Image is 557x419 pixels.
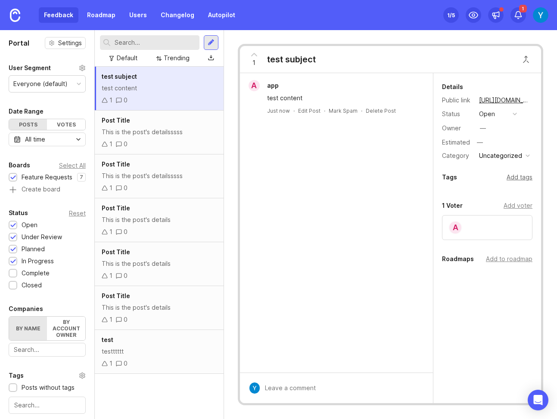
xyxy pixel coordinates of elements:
[124,359,128,368] div: 0
[298,107,321,114] div: Edit Post
[95,198,224,242] a: Post TitleThis is the post's details10
[124,227,128,237] div: 0
[22,220,37,230] div: Open
[504,201,532,210] div: Add voter
[447,9,455,21] div: 1 /5
[95,242,224,286] a: Post TitleThis is the post's details10
[102,83,217,93] div: test content
[203,7,240,23] a: Autopilot
[22,268,50,278] div: Complete
[14,345,81,354] input: Search...
[442,82,463,92] div: Details
[528,390,548,410] div: Open Intercom Messenger
[324,107,325,114] div: ·
[109,96,112,105] div: 1
[442,109,472,119] div: Status
[507,173,532,182] div: Add tags
[109,183,112,193] div: 1
[22,232,62,242] div: Under Review
[124,96,128,105] div: 0
[533,7,548,23] img: Yomna ELSheikh
[267,82,279,89] span: app
[115,38,196,47] input: Search...
[109,139,112,149] div: 1
[25,135,45,144] div: All time
[479,151,522,160] div: Uncategorized
[58,39,82,47] span: Settings
[102,73,137,80] span: test subject
[329,107,358,114] button: Mark Spam
[109,315,112,324] div: 1
[22,173,72,182] div: Feature Requests
[72,136,85,143] svg: toggle icon
[59,163,86,168] div: Select All
[252,58,255,68] span: 1
[22,256,54,266] div: In Progress
[293,107,295,114] div: ·
[13,79,68,89] div: Everyone (default)
[95,330,224,374] a: testtestttttt10
[448,221,462,234] div: a
[102,336,113,343] span: test
[9,208,28,218] div: Status
[243,80,286,91] a: aapp
[474,137,485,148] div: —
[47,119,85,130] div: Votes
[124,271,128,280] div: 0
[102,259,217,268] div: This is the post's details
[476,95,532,106] a: [URL][DOMAIN_NAME]
[9,38,29,48] h1: Portal
[9,186,86,194] a: Create board
[95,67,224,111] a: test subjecttest content10
[95,154,224,198] a: Post TitleThis is the post's detailsssss10
[361,107,362,114] div: ·
[9,304,43,314] div: Companies
[22,244,45,254] div: Planned
[109,271,112,280] div: 1
[124,183,128,193] div: 0
[47,317,85,340] label: By account owner
[366,107,396,114] div: Delete Post
[10,9,20,22] img: Canny Home
[109,227,112,237] div: 1
[95,286,224,330] a: Post TitleThis is the post's details10
[22,383,75,392] div: Posts without tags
[519,5,527,12] span: 1
[102,204,130,212] span: Post Title
[442,151,472,160] div: Category
[517,51,535,68] button: Close button
[9,106,44,117] div: Date Range
[102,117,130,124] span: Post Title
[102,292,130,299] span: Post Title
[102,347,217,356] div: testttttt
[22,280,42,290] div: Closed
[442,254,474,264] div: Roadmaps
[117,53,137,63] div: Default
[102,127,217,137] div: This is the post's detailsssss
[442,139,470,145] div: Estimated
[102,215,217,225] div: This is the post's details
[443,7,459,23] button: 1/5
[249,382,260,394] img: Yomna ELSheikh
[124,7,152,23] a: Users
[69,211,86,216] div: Reset
[109,359,112,368] div: 1
[479,109,495,119] div: open
[95,111,224,154] a: Post TitleThis is the post's detailsssss10
[102,171,217,181] div: This is the post's detailsssss
[9,317,47,340] label: By name
[82,7,121,23] a: Roadmap
[9,370,24,381] div: Tags
[124,315,128,324] div: 0
[249,80,260,91] div: a
[164,53,190,63] div: Trending
[45,37,86,49] button: Settings
[124,139,128,149] div: 0
[442,200,463,211] div: 1 Voter
[267,107,290,114] a: Just now
[9,63,51,73] div: User Segment
[267,93,416,103] div: test content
